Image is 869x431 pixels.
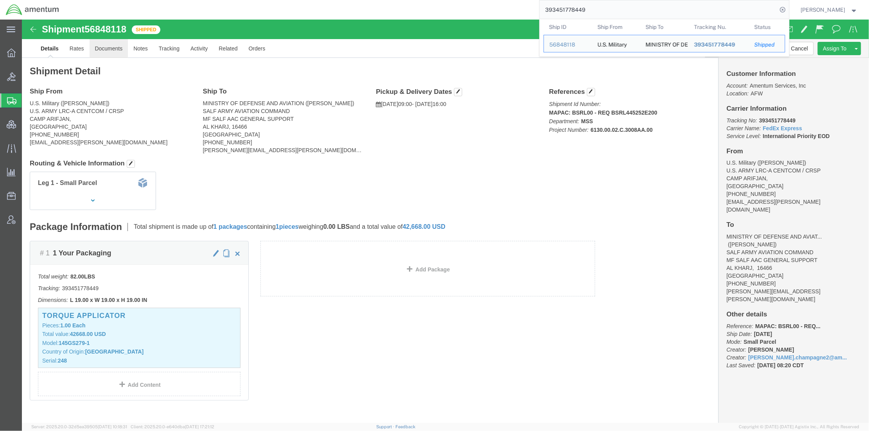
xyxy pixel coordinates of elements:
span: 393451778449 [694,41,735,48]
img: logo [5,4,59,16]
th: Tracking Nu. [688,19,749,35]
a: Feedback [395,424,415,429]
span: Jason Champagne [801,5,846,14]
div: 56848118 [549,41,587,49]
span: [DATE] 10:18:31 [98,424,127,429]
th: Ship To [640,19,689,35]
div: Shipped [754,41,779,49]
div: 393451778449 [694,41,743,49]
input: Search for shipment number, reference number [540,0,777,19]
span: Server: 2025.20.0-32d5ea39505 [31,424,127,429]
a: Support [376,424,396,429]
th: Ship From [592,19,640,35]
div: MINISTRY OF DEFENSE AND AVIATION [646,35,683,52]
span: Copyright © [DATE]-[DATE] Agistix Inc., All Rights Reserved [739,424,860,430]
th: Ship ID [544,19,592,35]
th: Status [749,19,785,35]
span: [DATE] 17:21:12 [185,424,214,429]
div: U.S. Military [597,35,627,52]
button: [PERSON_NAME] [801,5,858,14]
span: Client: 2025.20.0-e640dba [131,424,214,429]
iframe: FS Legacy Container [22,20,869,423]
table: Search Results [544,19,789,56]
